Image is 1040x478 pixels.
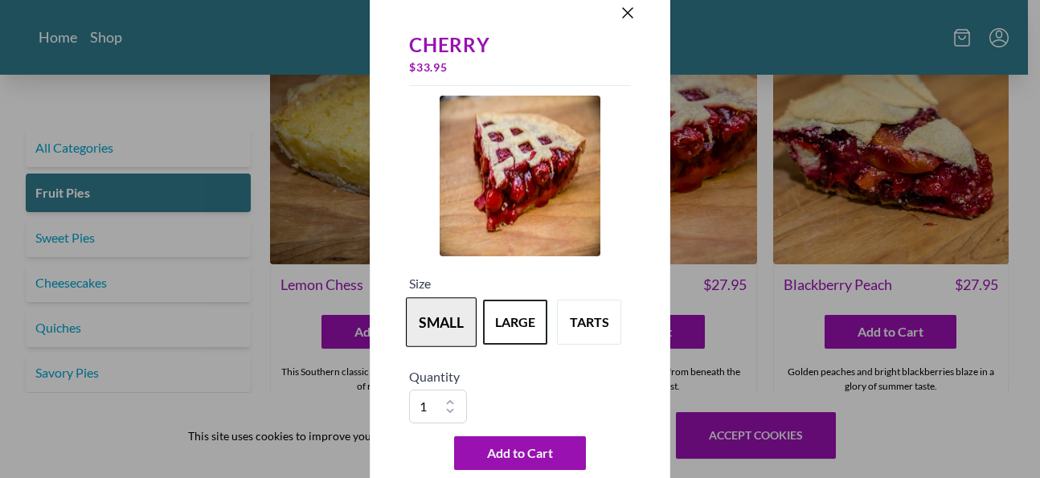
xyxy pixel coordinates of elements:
[557,300,621,345] button: Variant Swatch
[454,436,586,470] button: Add to Cart
[406,297,477,347] button: Variant Swatch
[409,34,631,56] div: Cherry
[487,443,553,463] span: Add to Cart
[483,300,547,345] button: Variant Swatch
[440,96,600,256] img: Product Image
[409,274,631,293] h5: Size
[440,96,600,261] a: Product Image
[618,3,637,22] button: Close panel
[409,56,631,79] div: $ 33.95
[409,367,631,386] h5: Quantity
